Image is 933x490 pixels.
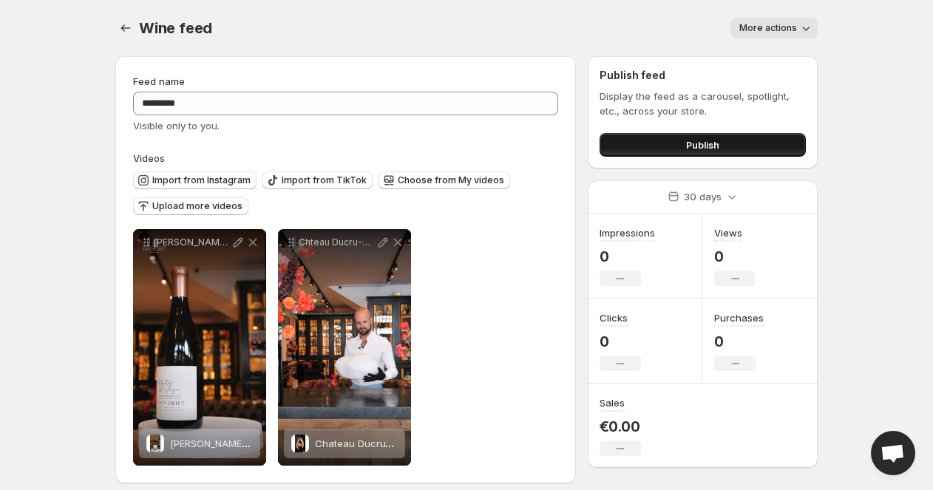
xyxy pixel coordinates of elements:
span: Visible only to you. [133,120,220,132]
p: 0 [600,248,655,265]
span: Import from Instagram [152,174,251,186]
div: [PERSON_NAME] Drift video testAlvi's Drift Albertus Viljoen Limited Release Chenin Blanc 2022[PER... [133,229,266,466]
button: Import from TikTok [262,171,373,189]
span: Chateau Ducru-Beaucaillou 1982 - Le "Beau Caillou" Alabaster Stone - x Atelier [PERSON_NAME] (3 l... [315,438,798,449]
h3: Purchases [714,310,764,325]
h3: Impressions [600,225,655,240]
p: 30 days [684,189,722,204]
p: [PERSON_NAME] Drift video test [154,237,231,248]
h3: Sales [600,395,625,410]
p: Chteau Ducru-Beaucaillou 1982 Le Beau Caillou Alabaster Stone An extraordinary fusion of vinous h... [299,237,376,248]
button: Settings [115,18,136,38]
span: Wine feed [139,19,212,37]
h3: Clicks [600,310,628,325]
span: Upload more videos [152,200,242,212]
div: Chteau Ducru-Beaucaillou 1982 Le Beau Caillou Alabaster Stone An extraordinary fusion of vinous h... [278,229,411,466]
button: Choose from My videos [379,171,510,189]
span: [PERSON_NAME] Drift [PERSON_NAME] Limited Release Chenin Blanc 2022 [170,438,512,449]
span: Publish [686,137,719,152]
button: Import from Instagram [133,171,257,189]
p: €0.00 [600,418,641,435]
p: 0 [600,333,641,350]
div: Open chat [871,431,915,475]
button: Upload more videos [133,197,248,215]
span: Feed name [133,75,185,87]
button: More actions [730,18,818,38]
h2: Publish feed [600,68,806,83]
span: Videos [133,152,165,164]
h3: Views [714,225,742,240]
p: 0 [714,248,756,265]
span: Choose from My videos [398,174,504,186]
button: Publish [600,133,806,157]
p: 0 [714,333,764,350]
span: Import from TikTok [282,174,367,186]
span: More actions [739,22,797,34]
p: Display the feed as a carousel, spotlight, etc., across your store. [600,89,806,118]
